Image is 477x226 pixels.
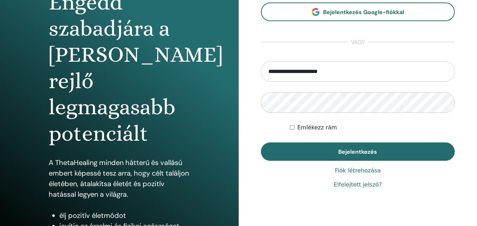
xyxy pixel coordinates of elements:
[335,167,381,174] font: Fiók létrehozása
[49,158,189,199] font: A ThetaHealing minden hátterű és vallású embert képessé tesz arra, hogy célt találjon életében, á...
[338,148,377,155] font: Bejelentkezés
[335,166,381,175] a: Fiók létrehozása
[334,181,382,189] a: Elfelejtett jelszó?
[334,181,382,188] font: Elfelejtett jelszó?
[351,38,365,46] font: vagy
[297,124,337,131] font: Emlékezz rám
[261,2,455,21] a: Bejelentkezés Google-fiókkal
[323,8,404,16] font: Bejelentkezés Google-fiókkal
[59,211,126,220] font: élj pozitív életmódot
[290,123,455,132] div: Határozatlan ideig maradjak hitelesítve, vagy amíg manuálisan ki nem jelentkezem
[261,142,455,161] button: Bejelentkezés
